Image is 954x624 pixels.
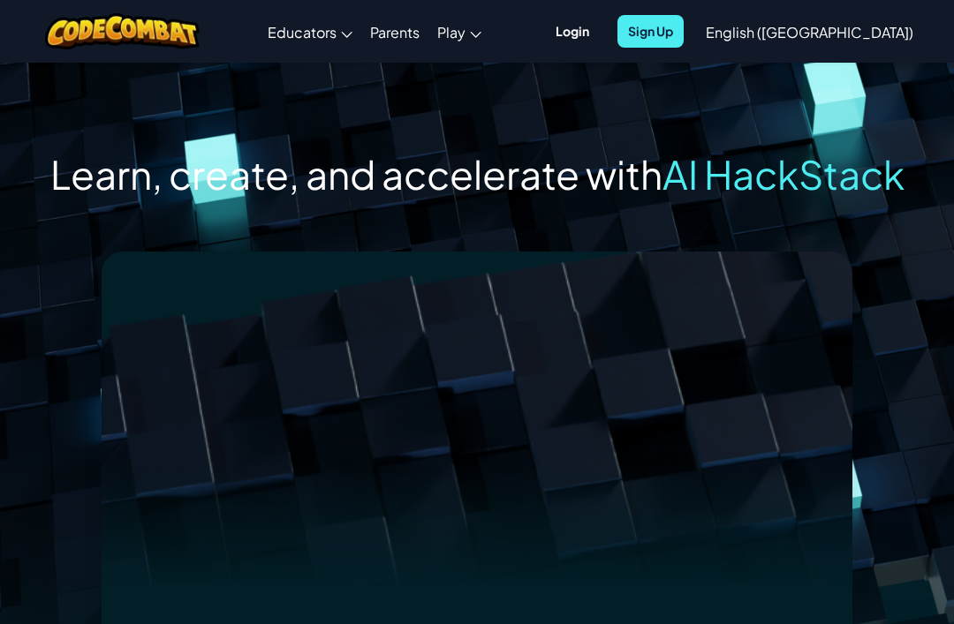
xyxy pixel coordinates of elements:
[697,8,922,56] a: English ([GEOGRAPHIC_DATA])
[437,23,466,41] span: Play
[45,13,200,49] img: CodeCombat logo
[428,8,490,56] a: Play
[617,15,684,48] button: Sign Up
[545,15,600,48] button: Login
[268,23,337,41] span: Educators
[361,8,428,56] a: Parents
[50,149,662,199] span: Learn, create, and accelerate with
[662,149,905,199] span: AI HackStack
[706,23,913,41] span: English ([GEOGRAPHIC_DATA])
[259,8,361,56] a: Educators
